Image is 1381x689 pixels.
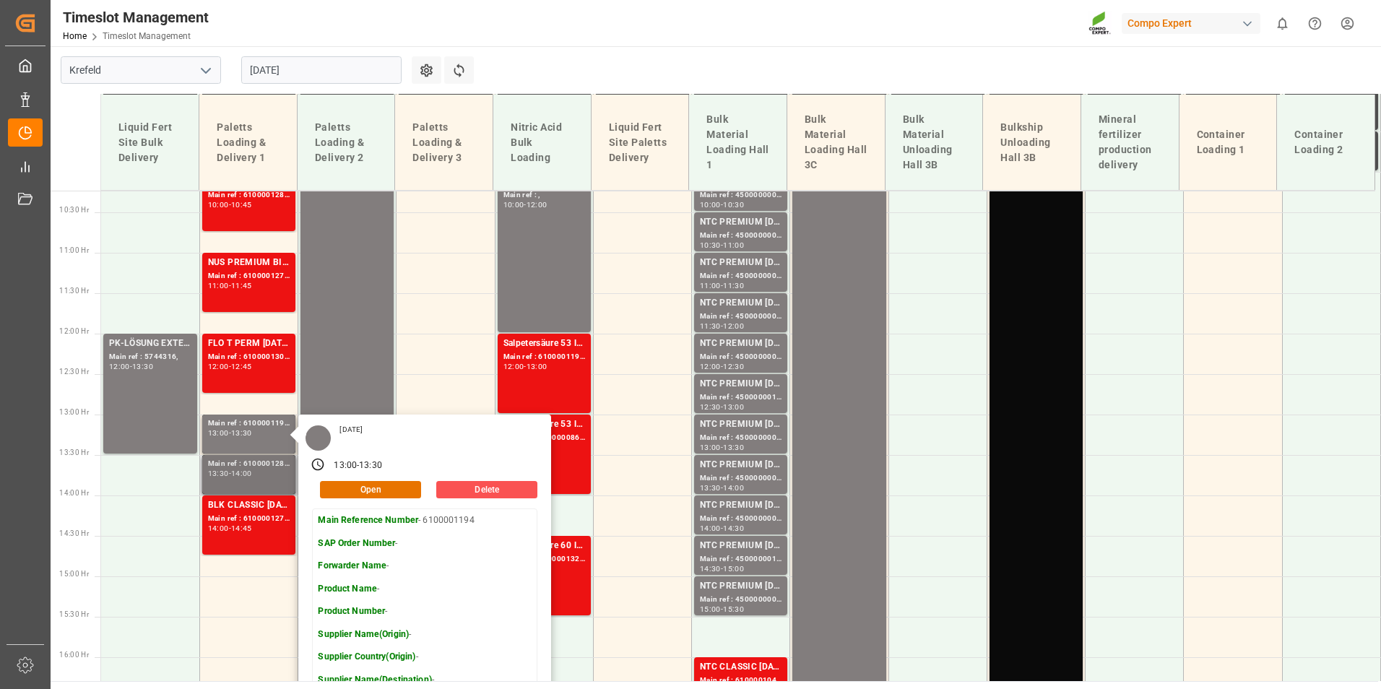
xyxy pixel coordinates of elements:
div: 13:30 [359,459,382,472]
a: Home [63,31,87,41]
div: Bulk Material Loading Hall 1 [701,106,775,178]
strong: Supplier Name(Origin) [318,629,409,639]
div: - [721,606,723,612]
div: Break Time [995,94,1077,108]
div: Break Time [306,94,388,108]
div: 11:00 [723,242,744,248]
input: Type to search/select [61,56,221,84]
div: Bulk Material Unloading Hall 3B [897,106,971,178]
div: - [721,363,723,370]
div: 12:30 [700,404,721,410]
span: 13:30 Hr [59,448,89,456]
div: Main ref : 6100001308, 2000000916; [208,351,290,363]
div: Main ref : 4500000011, 2000000014; [700,553,782,565]
div: 15:30 [723,606,744,612]
div: 13:30 [700,485,721,491]
div: 10:00 [503,201,524,208]
div: NTC PREMIUM [DATE]+3+TE BULK; [700,337,782,351]
p: - [318,628,474,641]
div: Break Time [404,94,486,108]
div: 14:00 [231,470,252,477]
div: Break Time [798,94,880,108]
div: PK-LÖSUNG EXTERN BULK; [109,337,191,351]
span: 16:00 Hr [59,651,89,659]
div: 10:00 [208,201,229,208]
div: - [721,404,723,410]
div: Main ref : 4500000004, 2000000014; [700,432,782,444]
span: 10:30 Hr [59,206,89,214]
div: 12:00 [208,363,229,370]
div: - [229,282,231,289]
div: NTC PREMIUM [DATE]+3+TE BULK; [700,256,782,270]
img: Screenshot%202023-09-29%20at%2010.02.21.png_1712312052.png [1088,11,1112,36]
div: BLK CLASSIC [DATE] 25kg(x40)D,EN,PL,FNL;SPORTICA K 30-0-10 26%UH 25kg (x40) INT;FTL SP 18-5-8 25k... [208,498,290,513]
div: 13:00 [723,404,744,410]
span: 15:00 Hr [59,570,89,578]
div: - [229,430,231,436]
div: 14:45 [231,525,252,532]
div: 10:30 [723,201,744,208]
div: - [130,363,132,370]
span: 11:00 Hr [59,246,89,254]
div: Bulk Material Loading Hall 3C [799,106,873,178]
div: Main ref : 4500000002, 2000000014; [700,270,782,282]
p: - [318,583,474,596]
div: Liquid Fert Site Bulk Delivery [113,114,187,171]
div: Main ref : , [503,189,585,201]
div: - [721,485,723,491]
div: 11:30 [723,282,744,289]
p: - [318,674,474,687]
div: Paletts Loading & Delivery 1 [211,114,285,171]
div: 12:00 [527,201,547,208]
button: show 0 new notifications [1266,7,1299,40]
span: 12:30 Hr [59,368,89,376]
div: 12:45 [231,363,252,370]
div: - [229,470,231,477]
div: 11:00 [208,282,229,289]
div: - [524,201,526,208]
div: Mineral fertilizer production delivery [1093,106,1167,178]
div: 11:00 [700,282,721,289]
div: NUS PREMIUM BIO (2024) 10L(x60) PL,FR*PD;EST TE-MAX BS 11-48 300kg (x2) BB;BFL P-MAX SL 20L (X48)... [208,256,290,270]
div: Break Time [602,94,683,108]
div: Main ref : 6100001042, 2000000209; [700,675,782,687]
div: NTC PREMIUM [DATE]+3+TE BULK; [700,498,782,513]
div: 10:45 [231,201,252,208]
div: 15:00 [700,606,721,612]
button: open menu [194,59,216,82]
div: Main ref : 4500000007, 2000000014; [700,594,782,606]
div: Main ref : 6100001278, 2000000946; [208,513,290,525]
strong: Main Reference Number [318,515,418,525]
div: NTC PREMIUM [DATE]+3+TE BULK; [700,296,782,311]
p: - [318,537,474,550]
div: Salpetersäure 53 lose; [503,337,585,351]
span: 15:30 Hr [59,610,89,618]
div: Main ref : 6100001285, [208,458,290,470]
strong: Supplier Country(Origin) [318,651,415,662]
strong: Product Number [318,606,385,616]
div: 13:00 [208,430,229,436]
div: 12:00 [723,323,744,329]
div: - [229,201,231,208]
div: NTC PREMIUM [DATE]+3+TE BULK; [700,539,782,553]
div: NTC PREMIUM [DATE]+3+TE BULK; [700,215,782,230]
div: NTC CLASSIC [DATE]+3+TE BULK; [700,660,782,675]
div: - [721,242,723,248]
div: 14:00 [208,525,229,532]
div: 13:00 [334,459,357,472]
div: - [721,201,723,208]
div: - [229,525,231,532]
button: Compo Expert [1122,9,1266,37]
div: Bulkship Unloading Hall 3B [995,114,1069,171]
div: Break Time [1192,94,1273,108]
button: Help Center [1299,7,1331,40]
div: Container Loading 2 [1289,121,1363,163]
div: Main ref : 4500000003, 2000000014; [700,513,782,525]
div: 14:30 [700,565,721,572]
strong: Supplier Name(Destination) [318,675,431,685]
div: - [721,282,723,289]
div: 14:00 [723,485,744,491]
div: Container Loading 1 [1191,121,1265,163]
div: 15:00 [723,565,744,572]
div: NTC PREMIUM [DATE]+3+TE BULK; [700,579,782,594]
